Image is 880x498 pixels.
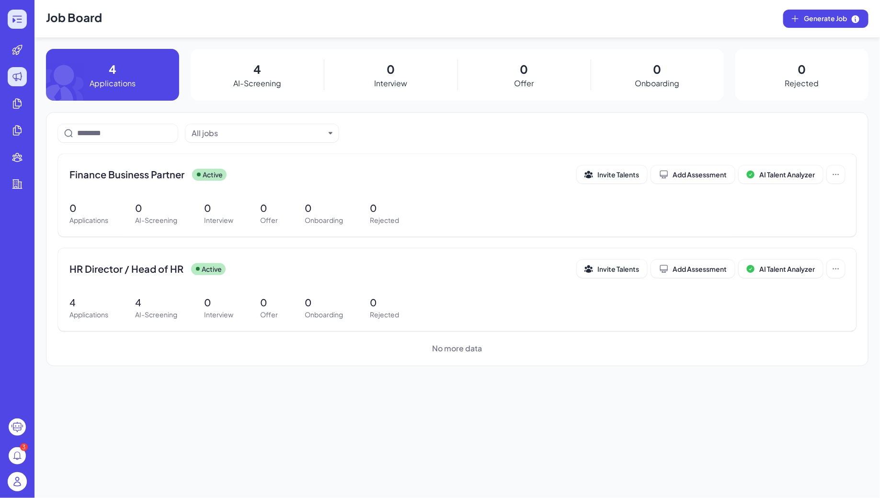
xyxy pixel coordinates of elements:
[783,10,869,28] button: Generate Job
[433,343,482,354] span: No more data
[305,295,343,310] p: 0
[759,170,815,179] span: AI Talent Analyzer
[597,265,639,273] span: Invite Talents
[135,295,177,310] p: 4
[804,13,860,24] span: Generate Job
[370,215,399,225] p: Rejected
[785,78,819,89] p: Rejected
[20,443,28,451] div: 3
[577,165,647,184] button: Invite Talents
[69,215,108,225] p: Applications
[260,201,278,215] p: 0
[204,215,233,225] p: Interview
[135,201,177,215] p: 0
[69,295,108,310] p: 4
[69,201,108,215] p: 0
[370,201,399,215] p: 0
[305,215,343,225] p: Onboarding
[739,260,823,278] button: AI Talent Analyzer
[233,78,281,89] p: AI-Screening
[8,472,27,491] img: user_logo.png
[759,265,815,273] span: AI Talent Analyzer
[635,78,679,89] p: Onboarding
[69,262,183,276] span: HR Director / Head of HR
[653,60,661,78] p: 0
[135,215,177,225] p: AI-Screening
[260,310,278,320] p: Offer
[651,260,735,278] button: Add Assessment
[192,127,218,139] div: All jobs
[202,264,222,274] p: Active
[798,60,806,78] p: 0
[387,60,395,78] p: 0
[69,310,108,320] p: Applications
[204,310,233,320] p: Interview
[651,165,735,184] button: Add Assessment
[260,215,278,225] p: Offer
[739,165,823,184] button: AI Talent Analyzer
[135,310,177,320] p: AI-Screening
[597,170,639,179] span: Invite Talents
[204,201,233,215] p: 0
[370,295,399,310] p: 0
[370,310,399,320] p: Rejected
[69,168,184,181] span: Finance Business Partner
[90,78,136,89] p: Applications
[203,170,223,180] p: Active
[577,260,647,278] button: Invite Talents
[192,127,325,139] button: All jobs
[305,310,343,320] p: Onboarding
[305,201,343,215] p: 0
[109,60,116,78] p: 4
[374,78,407,89] p: Interview
[659,264,727,274] div: Add Assessment
[260,295,278,310] p: 0
[520,60,528,78] p: 0
[659,170,727,179] div: Add Assessment
[514,78,534,89] p: Offer
[204,295,233,310] p: 0
[253,60,261,78] p: 4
